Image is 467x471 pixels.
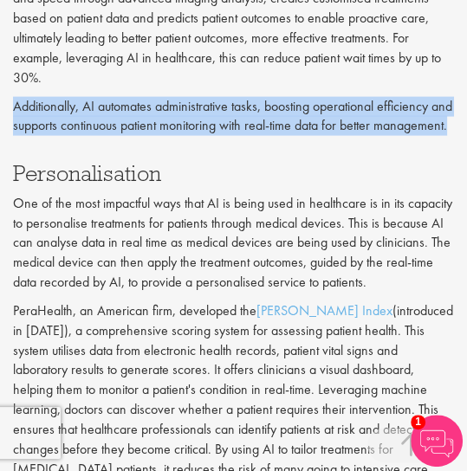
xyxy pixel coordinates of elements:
[13,194,454,293] p: One of the most impactful ways that AI is being used in healthcare is in its capacity to personal...
[13,97,454,137] p: Additionally, AI automates administrative tasks, boosting operational efficiency and supports con...
[256,301,392,319] a: [PERSON_NAME] Index
[411,415,425,429] span: 1
[13,162,454,184] h3: Personalisation
[411,415,463,467] img: Chatbot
